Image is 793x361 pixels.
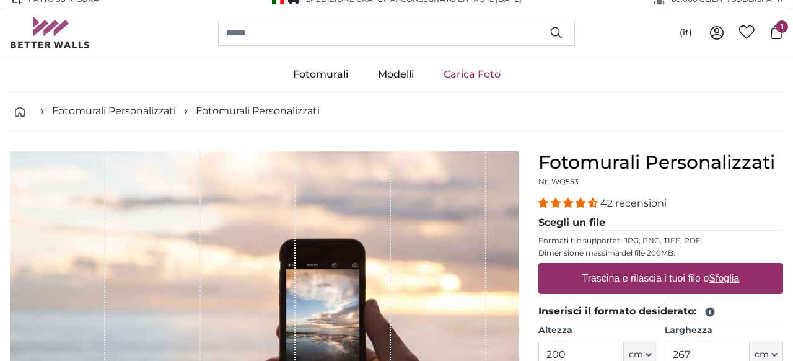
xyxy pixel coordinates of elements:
[629,349,643,361] span: cm
[429,58,515,91] a: Carica Foto
[665,324,783,337] label: Larghezza
[538,151,783,174] h1: Fotomurali Personalizzati
[538,236,783,246] p: Formati file supportati JPG, PNG, TIFF, PDF.
[538,304,783,319] legend: Inserisci il formato desiderato:
[577,266,745,291] label: Trascina e rilascia i tuoi file o
[538,324,657,337] label: Altezza
[600,197,667,209] span: 42 recensioni
[278,58,363,91] a: Fotomurali
[363,58,429,91] a: Modelli
[196,104,320,118] a: Fotomurali Personalizzati
[538,177,579,186] span: Nr. WQ553
[709,273,740,283] u: Sfoglia
[776,20,788,33] span: 1
[10,91,783,131] nav: breadcrumbs
[755,349,769,361] span: cm
[538,197,600,209] span: 4.38 stars
[10,17,90,48] img: Betterwalls
[538,215,783,231] legend: Scegli un file
[670,22,702,44] button: (it)
[52,104,176,118] a: Fotomurali Personalizzati
[538,248,783,258] p: Dimensione massima del file 200MB.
